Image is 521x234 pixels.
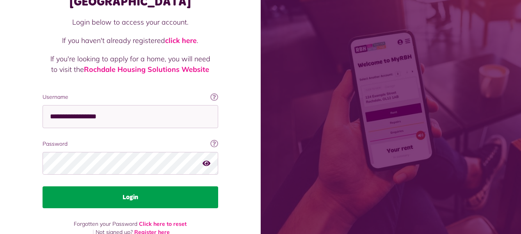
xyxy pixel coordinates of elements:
[43,140,218,148] label: Password
[50,17,210,27] p: Login below to access your account.
[139,220,187,227] a: Click here to reset
[84,65,209,74] a: Rochdale Housing Solutions Website
[165,36,197,45] a: click here
[43,93,218,101] label: Username
[43,186,218,208] button: Login
[74,220,137,227] span: Forgotten your Password
[50,54,210,75] p: If you're looking to apply for a home, you will need to visit the
[50,35,210,46] p: If you haven't already registered .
